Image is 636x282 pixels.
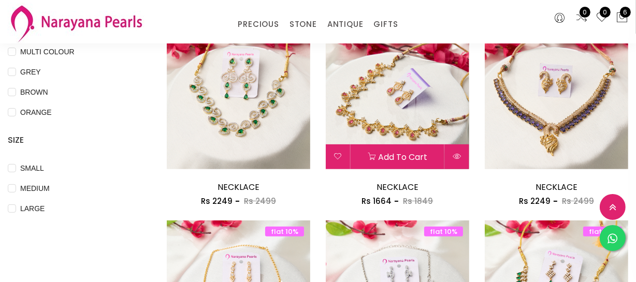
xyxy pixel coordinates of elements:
a: NECKLACE [377,181,418,193]
span: Rs 2499 [562,196,594,206]
a: NECKLACE [218,181,259,193]
span: LARGE [16,203,49,214]
span: GREY [16,66,45,78]
span: ORANGE [16,107,56,118]
a: 0 [575,11,588,25]
a: NECKLACE [536,181,577,193]
a: PRECIOUS [238,17,279,32]
span: BROWN [16,86,52,98]
a: GIFTS [373,17,398,32]
a: 0 [596,11,608,25]
button: Quick View [445,144,469,169]
span: Rs 1664 [362,196,392,206]
span: Rs 2249 [201,196,233,206]
span: Rs 2499 [244,196,276,206]
span: MEDIUM [16,183,54,194]
a: STONE [290,17,317,32]
a: ANTIQUE [327,17,364,32]
span: Rs 2249 [519,196,551,206]
button: Add to cart [351,144,444,169]
span: MULTI COLOUR [16,46,79,57]
h4: SIZE [8,134,136,146]
span: 0 [600,7,611,18]
span: flat 10% [265,227,304,236]
span: 6 [620,7,631,18]
span: 0 [580,7,590,18]
span: SMALL [16,162,48,174]
button: 6 [616,11,628,25]
span: flat 10% [583,227,622,236]
span: flat 10% [424,227,463,236]
span: Rs 1849 [403,196,433,206]
button: Add to wishlist [326,144,350,169]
